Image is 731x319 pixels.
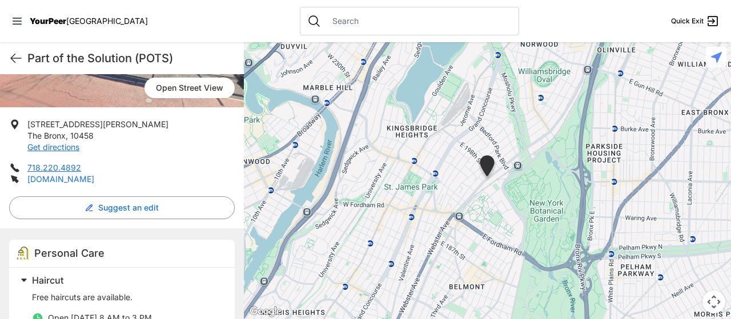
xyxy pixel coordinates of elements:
[27,131,66,140] span: The Bronx
[30,18,148,25] a: YourPeer[GEOGRAPHIC_DATA]
[247,304,284,319] a: Open this area in Google Maps (opens a new window)
[247,304,284,319] img: Google
[98,202,159,213] span: Suggest an edit
[32,274,63,286] span: Haircut
[27,50,235,66] h1: Part of the Solution (POTS)
[27,174,94,184] a: [DOMAIN_NAME]
[27,142,79,152] a: Get directions
[27,119,168,129] span: [STREET_ADDRESS][PERSON_NAME]
[32,292,221,303] p: Free haircuts are available.
[671,14,720,28] a: Quick Exit
[326,15,512,27] input: Search
[9,196,235,219] button: Suggest an edit
[30,16,66,26] span: YourPeer
[34,247,105,259] span: Personal Care
[144,78,235,98] span: Open Street View
[70,131,94,140] span: 10458
[477,155,497,181] div: Webster Avenue
[66,16,148,26] span: [GEOGRAPHIC_DATA]
[702,290,725,313] button: Map camera controls
[66,131,68,140] span: ,
[671,17,704,26] span: Quick Exit
[27,163,81,172] a: 718.220.4892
